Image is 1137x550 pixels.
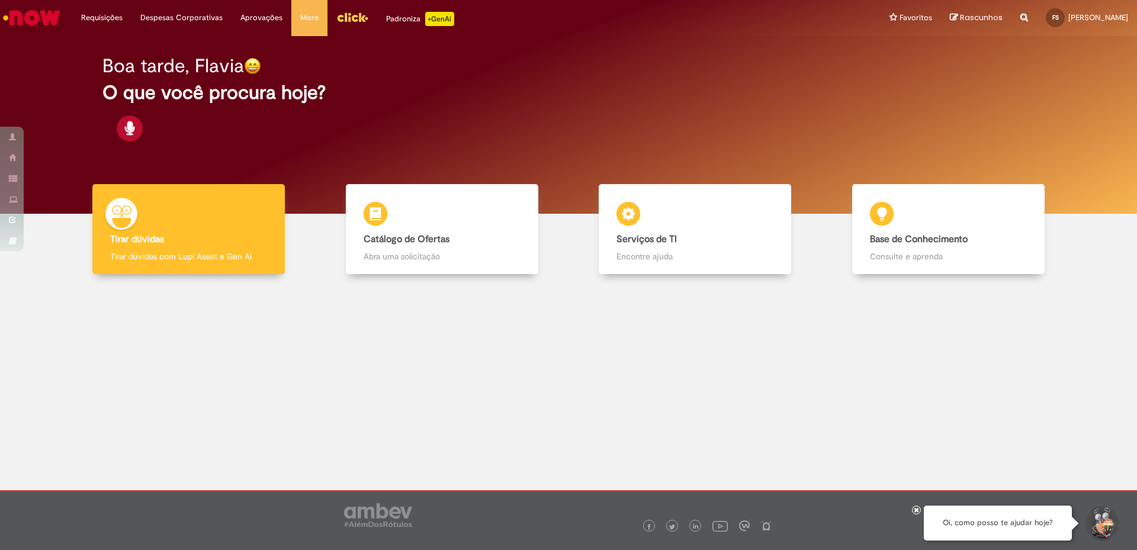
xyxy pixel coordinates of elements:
span: Favoritos [900,12,932,24]
img: logo_footer_facebook.png [646,524,652,530]
a: Base de Conhecimento Consulte e aprenda [822,184,1075,275]
b: Catálogo de Ofertas [364,233,449,245]
img: logo_footer_linkedin.png [693,523,699,530]
img: happy-face.png [244,57,261,75]
span: Aprovações [240,12,282,24]
img: logo_footer_ambev_rotulo_gray.png [344,503,412,527]
img: click_logo_yellow_360x200.png [336,8,368,26]
img: ServiceNow [1,6,62,30]
button: Iniciar Conversa de Suporte [1084,506,1119,541]
p: Abra uma solicitação [364,250,521,262]
span: FS [1052,14,1059,21]
b: Base de Conhecimento [870,233,968,245]
h2: O que você procura hoje? [102,82,1035,103]
p: +GenAi [425,12,454,26]
a: Catálogo de Ofertas Abra uma solicitação [316,184,569,275]
a: Serviços de TI Encontre ajuda [568,184,822,275]
a: Rascunhos [950,12,1003,24]
span: Requisições [81,12,123,24]
b: Tirar dúvidas [110,233,164,245]
img: logo_footer_workplace.png [739,520,750,531]
div: Padroniza [386,12,454,26]
img: logo_footer_naosei.png [761,520,772,531]
img: logo_footer_youtube.png [712,518,728,533]
p: Consulte e aprenda [870,250,1027,262]
span: Rascunhos [960,12,1003,23]
p: Encontre ajuda [616,250,773,262]
img: logo_footer_twitter.png [669,524,675,530]
div: Oi, como posso te ajudar hoje? [924,506,1072,541]
h2: Boa tarde, Flavia [102,56,244,76]
span: [PERSON_NAME] [1068,12,1128,22]
span: More [300,12,319,24]
b: Serviços de TI [616,233,677,245]
a: Tirar dúvidas Tirar dúvidas com Lupi Assist e Gen Ai [62,184,316,275]
span: Despesas Corporativas [140,12,223,24]
p: Tirar dúvidas com Lupi Assist e Gen Ai [110,250,267,262]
